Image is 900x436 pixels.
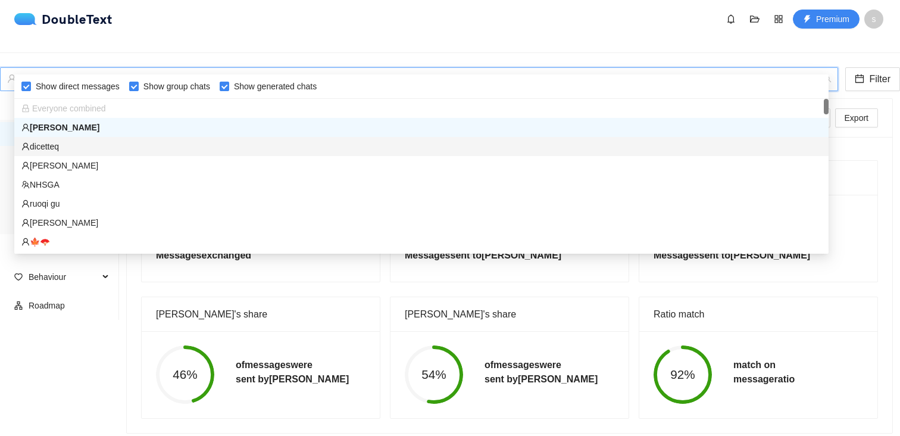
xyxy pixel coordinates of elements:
[156,248,365,263] h5: Messages exchanged
[21,219,30,227] span: user
[654,248,863,263] h5: Messages sent to [PERSON_NAME]
[816,13,849,26] span: Premium
[14,213,829,232] div: Jade Zhou
[770,14,787,24] span: appstore
[21,178,821,191] div: NHSGA
[485,358,598,387] h5: of messages were sent by [PERSON_NAME]
[14,194,829,213] div: ruoqi gu
[21,140,821,153] div: dicetteq
[21,180,30,189] span: team
[14,301,23,310] span: apartment
[21,197,821,210] div: ruoqi gu
[21,216,821,229] div: [PERSON_NAME]
[29,294,110,317] span: Roadmap
[156,297,365,331] div: [PERSON_NAME]'s share
[869,71,890,86] span: Filter
[7,68,820,91] div: [PERSON_NAME]
[21,200,30,208] span: user
[14,118,829,137] div: Derrick
[654,369,712,381] span: 92%
[229,80,321,93] span: Show generated chats
[405,297,614,331] div: [PERSON_NAME]'s share
[746,14,764,24] span: folder-open
[845,67,900,91] button: calendarFilter
[7,68,831,91] span: Derrick
[14,13,42,25] img: logo
[21,104,106,113] span: Everyone combined
[835,108,878,127] button: Export
[14,156,829,175] div: emily
[21,121,821,134] div: [PERSON_NAME]
[803,15,811,24] span: thunderbolt
[14,137,829,156] div: dicetteq
[7,74,17,83] span: user
[29,265,99,289] span: Behaviour
[156,369,214,381] span: 46%
[21,123,30,132] span: user
[733,358,795,387] h5: match on message ratio
[14,232,829,251] div: 🍁🪭
[21,161,30,170] span: user
[654,297,863,331] div: Ratio match
[21,238,30,246] span: user
[14,99,829,118] div: Everyone combined
[21,104,30,113] span: lock
[31,80,124,93] span: Show direct messages
[745,10,764,29] button: folder-open
[855,74,864,85] span: calendar
[14,273,23,281] span: heart
[21,142,30,151] span: user
[793,10,860,29] button: thunderboltPremium
[14,175,829,194] div: NHSGA
[21,235,821,248] div: 🍁🪭
[769,10,788,29] button: appstore
[722,14,740,24] span: bell
[405,248,614,263] h5: Messages sent to [PERSON_NAME]
[721,10,740,29] button: bell
[21,159,821,172] div: [PERSON_NAME]
[139,80,215,93] span: Show group chats
[872,10,876,29] span: s
[14,13,112,25] a: logoDoubleText
[236,358,349,387] h5: of messages were sent by [PERSON_NAME]
[405,369,463,381] span: 54%
[845,111,868,124] span: Export
[14,13,112,25] div: DoubleText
